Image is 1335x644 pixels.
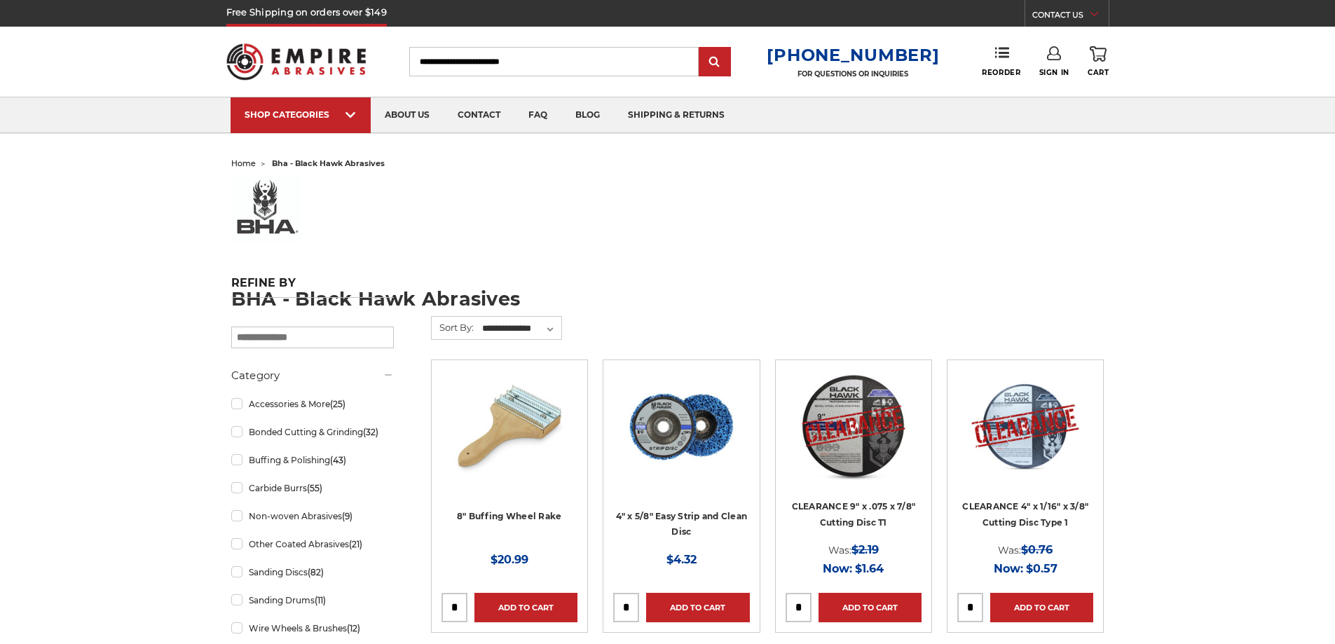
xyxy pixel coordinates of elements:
[231,532,394,556] a: Other Coated Abrasives
[231,392,394,416] a: Accessories & More
[371,97,444,133] a: about us
[226,34,367,89] img: Empire Abrasives
[994,562,1023,575] span: Now:
[819,593,922,622] a: Add to Cart
[614,97,739,133] a: shipping & returns
[330,399,345,409] span: (25)
[982,46,1020,76] a: Reorder
[349,539,362,549] span: (21)
[444,97,514,133] a: contact
[231,504,394,528] a: Non-woven Abrasives
[514,97,561,133] a: faq
[767,69,939,78] p: FOR QUESTIONS OR INQUIRIES
[561,97,614,133] a: blog
[701,48,729,76] input: Submit
[363,427,378,437] span: (32)
[823,562,852,575] span: Now:
[308,567,324,577] span: (82)
[1039,68,1069,77] span: Sign In
[491,553,528,566] span: $20.99
[231,588,394,612] a: Sanding Drums
[231,616,394,640] a: Wire Wheels & Brushes
[616,511,748,537] a: 4" x 5/8" Easy Strip and Clean Disc
[990,593,1093,622] a: Add to Cart
[786,540,922,559] div: Was:
[272,158,385,168] span: bha - black hawk abrasives
[792,501,916,528] a: CLEARANCE 9" x .075 x 7/8" Cutting Disc T1
[315,595,326,605] span: (11)
[342,511,352,521] span: (9)
[767,45,939,65] a: [PHONE_NUMBER]
[453,370,566,482] img: 8 inch single handle buffing wheel rake
[432,317,474,338] label: Sort By:
[982,68,1020,77] span: Reorder
[851,543,879,556] span: $2.19
[786,370,922,506] a: CLEARANCE 9" x .075 x 7/8" Cutting Disc T1
[962,501,1088,528] a: CLEARANCE 4" x 1/16" x 3/8" Cutting Disc Type 1
[957,370,1093,506] a: CLEARANCE 4" x 1/16" x 3/8" Cutting Disc
[441,370,577,506] a: 8 inch single handle buffing wheel rake
[1026,562,1057,575] span: $0.57
[1088,46,1109,77] a: Cart
[646,593,749,622] a: Add to Cart
[457,511,561,521] a: 8" Buffing Wheel Rake
[231,476,394,500] a: Carbide Burrs
[1021,543,1053,556] span: $0.76
[474,593,577,622] a: Add to Cart
[797,370,910,482] img: CLEARANCE 9" x .075 x 7/8" Cutting Disc T1
[625,370,737,482] img: 4" x 5/8" easy strip and clean discs
[330,455,346,465] span: (43)
[231,158,256,168] a: home
[231,367,394,384] h5: Category
[969,370,1081,482] img: CLEARANCE 4" x 1/16" x 3/8" Cutting Disc
[231,560,394,584] a: Sanding Discs
[231,448,394,472] a: Buffing & Polishing
[347,623,360,633] span: (12)
[1032,7,1109,27] a: CONTACT US
[231,289,1104,308] h1: BHA - Black Hawk Abrasives
[1088,68,1109,77] span: Cart
[957,540,1093,559] div: Was:
[245,109,357,120] div: SHOP CATEGORIES
[666,553,697,566] span: $4.32
[231,276,394,298] h5: Refine by
[231,420,394,444] a: Bonded Cutting & Grinding
[307,483,322,493] span: (55)
[855,562,884,575] span: $1.64
[480,318,561,339] select: Sort By:
[613,370,749,506] a: 4" x 5/8" easy strip and clean discs
[231,174,301,244] img: bha%20logo_1578506219__73569.original.jpg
